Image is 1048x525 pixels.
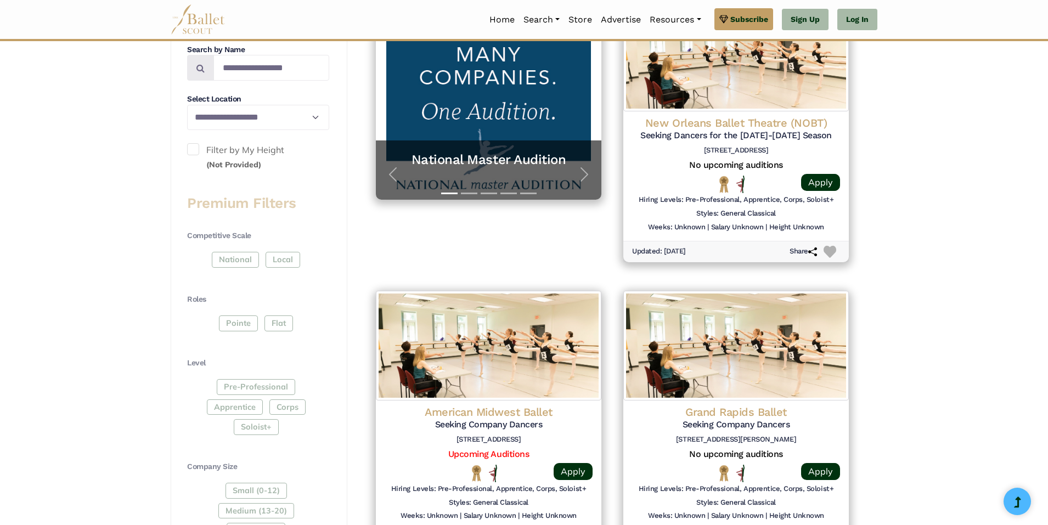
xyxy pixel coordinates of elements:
h6: [STREET_ADDRESS] [385,435,593,444]
button: Slide 3 [481,187,497,200]
a: National Master Audition [387,151,590,168]
h6: | [707,511,709,521]
a: Resources [645,8,705,31]
h5: Seeking Dancers for the [DATE]-[DATE] Season [632,130,840,142]
h4: Company Size [187,461,329,472]
label: Filter by My Height [187,143,329,171]
small: (Not Provided) [206,160,261,170]
a: Sign Up [782,9,829,31]
img: Heart [824,246,836,258]
h6: | [765,223,767,232]
span: Subscribe [730,13,768,25]
a: Apply [801,174,840,191]
img: National [470,465,483,482]
h5: No upcoming auditions [632,449,840,460]
h6: Styles: General Classical [449,498,528,507]
button: Slide 5 [520,187,537,200]
h6: Height Unknown [769,223,824,232]
a: Subscribe [714,8,773,30]
h6: Height Unknown [522,511,577,521]
input: Search by names... [213,55,329,81]
button: Slide 1 [441,187,458,200]
h5: Seeking Company Dancers [632,419,840,431]
img: All [736,465,745,482]
h4: Roles [187,294,329,305]
h6: Height Unknown [769,511,824,521]
h6: | [707,223,709,232]
h4: Select Location [187,94,329,105]
a: Home [485,8,519,31]
img: National [717,176,731,193]
h6: | [765,511,767,521]
img: All [736,176,745,193]
img: All [489,465,497,482]
h4: American Midwest Ballet [385,405,593,419]
a: Upcoming Auditions [448,449,529,459]
h6: [STREET_ADDRESS] [632,146,840,155]
img: Logo [623,2,849,111]
h4: Competitive Scale [187,230,329,241]
h6: Styles: General Classical [696,209,776,218]
h6: | [518,511,520,521]
h6: Salary Unknown [711,511,763,521]
a: Log In [837,9,877,31]
h6: Share [790,247,817,256]
h4: Grand Rapids Ballet [632,405,840,419]
h4: Level [187,358,329,369]
h6: Updated: [DATE] [632,247,686,256]
a: Store [564,8,596,31]
img: gem.svg [719,13,728,25]
h6: Weeks: Unknown [648,511,705,521]
h6: Hiring Levels: Pre-Professional, Apprentice, Corps, Soloist+ [391,484,586,494]
h6: Salary Unknown [711,223,763,232]
h6: Hiring Levels: Pre-Professional, Apprentice, Corps, Soloist+ [639,195,833,205]
h6: Salary Unknown [464,511,516,521]
a: Search [519,8,564,31]
a: Apply [801,463,840,480]
h4: Search by Name [187,44,329,55]
a: Advertise [596,8,645,31]
button: Slide 2 [461,187,477,200]
h5: No upcoming auditions [632,160,840,171]
h6: Weeks: Unknown [401,511,458,521]
img: Logo [376,291,601,400]
h6: | [460,511,461,521]
button: Slide 4 [500,187,517,200]
h6: [STREET_ADDRESS][PERSON_NAME] [632,435,840,444]
h6: Weeks: Unknown [648,223,705,232]
h3: Premium Filters [187,194,329,213]
h4: New Orleans Ballet Theatre (NOBT) [632,116,840,130]
h6: Styles: General Classical [696,498,776,507]
img: Logo [623,291,849,400]
h6: Hiring Levels: Pre-Professional, Apprentice, Corps, Soloist+ [639,484,833,494]
img: National [717,465,731,482]
a: Apply [554,463,593,480]
h5: Seeking Company Dancers [385,419,593,431]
